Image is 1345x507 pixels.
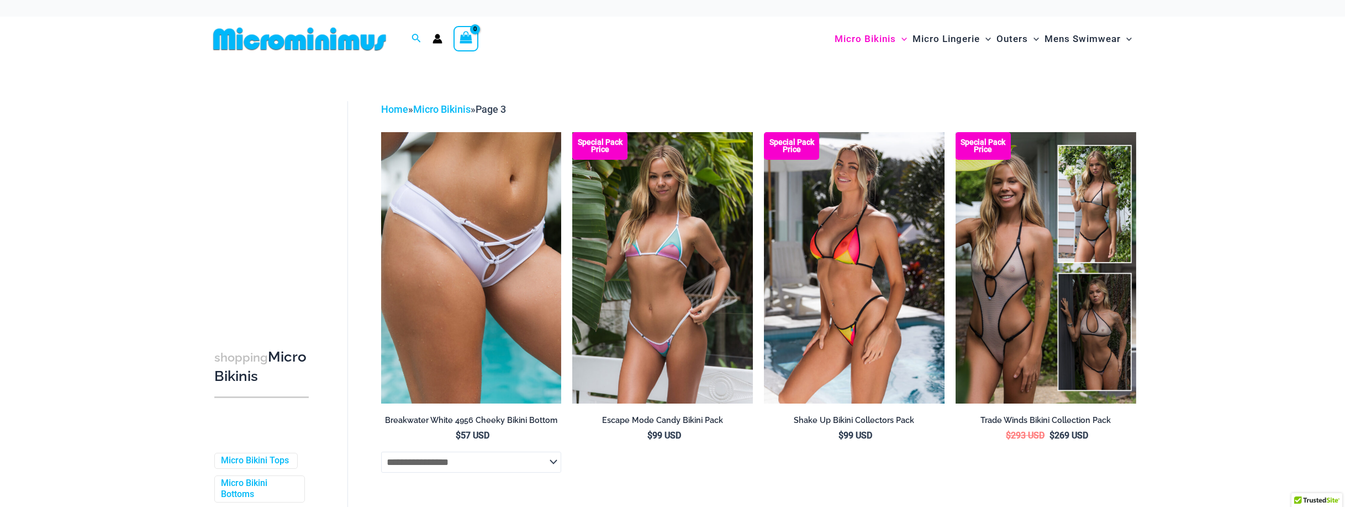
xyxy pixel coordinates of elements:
[381,132,562,403] a: Breakwater White 4956 Shorts 01Breakwater White 341 Top 4956 Shorts 04Breakwater White 341 Top 49...
[896,25,907,53] span: Menu Toggle
[1006,430,1011,441] span: $
[214,351,268,364] span: shopping
[221,455,289,467] a: Micro Bikini Tops
[412,32,421,46] a: Search icon link
[956,139,1011,153] b: Special Pack Price
[647,430,681,441] bdi: 99 USD
[764,132,945,403] img: Shake Up Sunset 3145 Top 4145 Bottom 04
[1045,25,1121,53] span: Mens Swimwear
[381,415,562,430] a: Breakwater White 4956 Cheeky Bikini Bottom
[572,139,627,153] b: Special Pack Price
[214,348,309,386] h3: Micro Bikinis
[214,92,314,313] iframe: TrustedSite Certified
[830,20,1137,58] nav: Site Navigation
[221,478,296,501] a: Micro Bikini Bottoms
[209,27,391,51] img: MM SHOP LOGO FLAT
[647,430,652,441] span: $
[956,132,1136,403] a: Collection Pack (1) Trade Winds IvoryInk 317 Top 469 Thong 11Trade Winds IvoryInk 317 Top 469 Tho...
[838,430,872,441] bdi: 99 USD
[456,430,489,441] bdi: 57 USD
[1028,25,1039,53] span: Menu Toggle
[413,103,471,115] a: Micro Bikinis
[453,26,479,51] a: View Shopping Cart, empty
[381,103,408,115] a: Home
[996,25,1028,53] span: Outers
[956,132,1136,403] img: Collection Pack (1)
[832,22,910,56] a: Micro BikinisMenu ToggleMenu Toggle
[764,415,945,430] a: Shake Up Bikini Collectors Pack
[1121,25,1132,53] span: Menu Toggle
[913,25,980,53] span: Micro Lingerie
[572,415,753,430] a: Escape Mode Candy Bikini Pack
[1049,430,1054,441] span: $
[980,25,991,53] span: Menu Toggle
[838,430,843,441] span: $
[910,22,994,56] a: Micro LingerieMenu ToggleMenu Toggle
[764,139,819,153] b: Special Pack Price
[432,34,442,44] a: Account icon link
[956,415,1136,426] h2: Trade Winds Bikini Collection Pack
[1006,430,1045,441] bdi: 293 USD
[764,415,945,426] h2: Shake Up Bikini Collectors Pack
[456,430,461,441] span: $
[835,25,896,53] span: Micro Bikinis
[572,132,753,403] img: Escape Mode Candy 3151 Top 4151 Bottom 02
[381,103,506,115] span: » »
[476,103,506,115] span: Page 3
[764,132,945,403] a: Shake Up Sunset 3145 Top 4145 Bottom 04 Shake Up Sunset 3145 Top 4145 Bottom 05Shake Up Sunset 31...
[572,415,753,426] h2: Escape Mode Candy Bikini Pack
[381,132,562,403] img: Breakwater White 4956 Shorts 01
[1042,22,1135,56] a: Mens SwimwearMenu ToggleMenu Toggle
[381,415,562,426] h2: Breakwater White 4956 Cheeky Bikini Bottom
[956,415,1136,430] a: Trade Winds Bikini Collection Pack
[994,22,1042,56] a: OutersMenu ToggleMenu Toggle
[572,132,753,403] a: Escape Mode Candy 3151 Top 4151 Bottom 02 Escape Mode Candy 3151 Top 4151 Bottom 04Escape Mode Ca...
[1049,430,1088,441] bdi: 269 USD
